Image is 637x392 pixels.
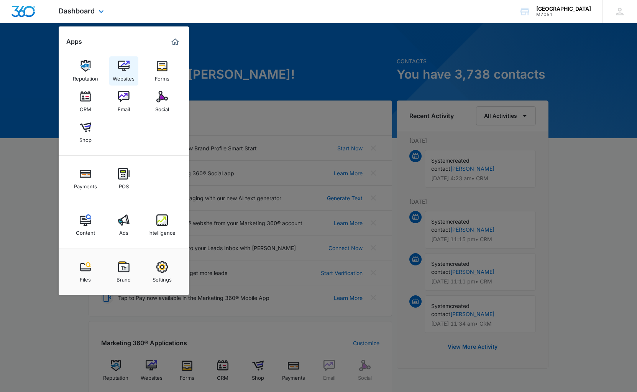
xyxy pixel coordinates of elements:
a: Email [109,87,138,116]
div: CRM [80,102,91,112]
a: Intelligence [148,211,177,240]
a: Settings [148,257,177,287]
div: Settings [153,273,172,283]
a: Payments [71,164,100,193]
a: Marketing 360® Dashboard [169,36,181,48]
a: POS [109,164,138,193]
div: account name [536,6,591,12]
div: Files [80,273,91,283]
a: Ads [109,211,138,240]
a: Reputation [71,56,100,86]
div: Intelligence [148,226,176,236]
div: Reputation [73,72,98,82]
div: account id [536,12,591,17]
div: POS [119,180,129,189]
h2: Apps [66,38,82,45]
div: Brand [117,273,131,283]
div: Payments [74,180,97,189]
a: Content [71,211,100,240]
div: Email [118,102,130,112]
a: Websites [109,56,138,86]
a: Shop [71,118,100,147]
a: Social [148,87,177,116]
span: Dashboard [59,7,95,15]
a: CRM [71,87,100,116]
div: Social [155,102,169,112]
a: Forms [148,56,177,86]
div: Content [76,226,95,236]
div: Websites [113,72,135,82]
a: Brand [109,257,138,287]
div: Shop [79,133,92,143]
div: Ads [119,226,128,236]
a: Files [71,257,100,287]
div: Forms [155,72,169,82]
